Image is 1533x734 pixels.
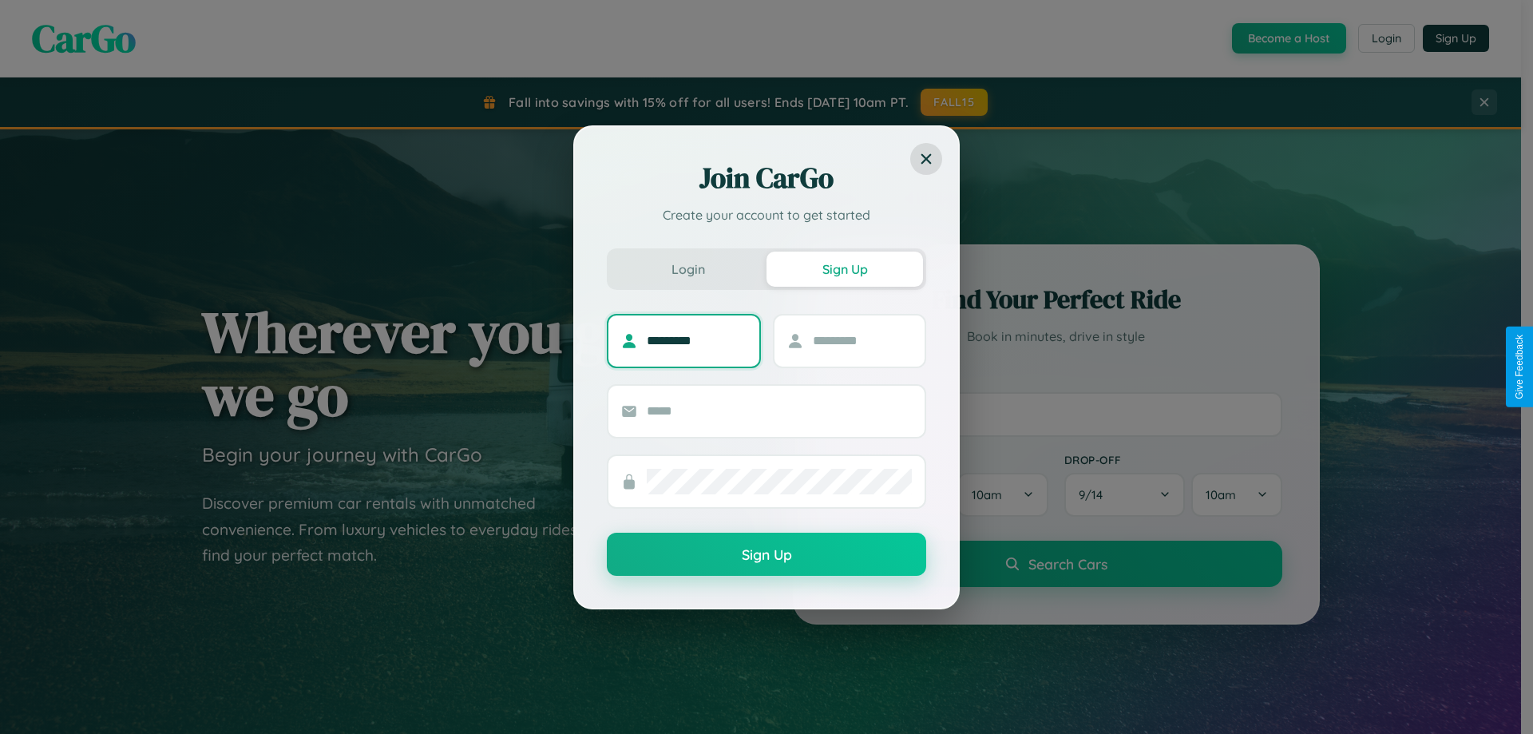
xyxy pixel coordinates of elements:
[607,533,926,576] button: Sign Up
[607,159,926,197] h2: Join CarGo
[607,205,926,224] p: Create your account to get started
[1514,335,1525,399] div: Give Feedback
[610,252,766,287] button: Login
[766,252,923,287] button: Sign Up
